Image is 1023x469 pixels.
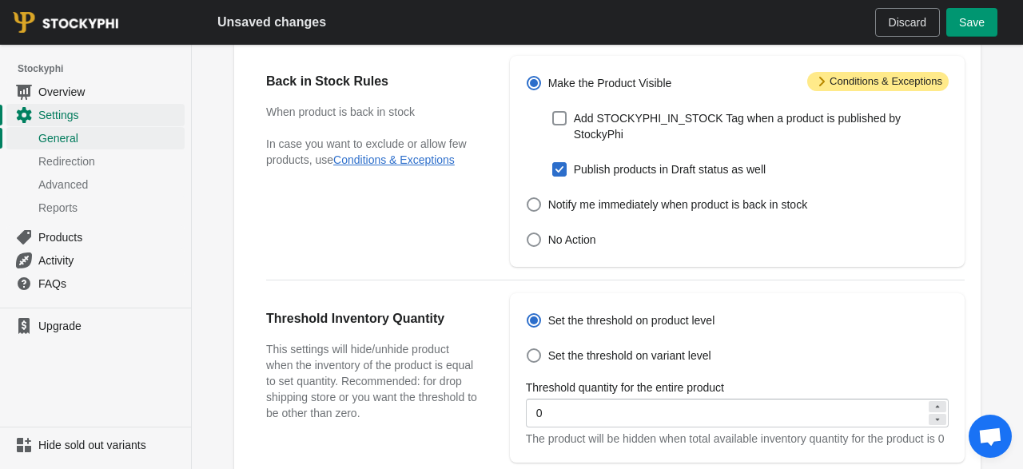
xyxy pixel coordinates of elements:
[38,200,181,216] span: Reports
[266,104,478,120] h3: When product is back in stock
[38,107,181,123] span: Settings
[266,309,478,328] h2: Threshold Inventory Quantity
[6,126,185,149] a: General
[548,197,807,213] span: Notify me immediately when product is back in stock
[38,84,181,100] span: Overview
[266,341,478,421] h3: This settings will hide/unhide product when the inventory of the product is equal to set quantity...
[548,348,711,364] span: Set the threshold on variant level
[217,13,326,32] h2: Unsaved changes
[574,161,766,177] span: Publish products in Draft status as well
[266,72,478,91] h2: Back in Stock Rules
[38,229,181,245] span: Products
[875,8,940,37] button: Discard
[38,153,181,169] span: Redirection
[38,130,181,146] span: General
[333,153,455,166] button: Conditions & Exceptions
[6,315,185,337] a: Upgrade
[6,225,185,248] a: Products
[266,136,478,168] p: In case you want to exclude or allow few products, use
[526,380,724,395] label: Threshold quantity for the entire product
[38,252,181,268] span: Activity
[6,103,185,126] a: Settings
[38,437,181,453] span: Hide sold out variants
[548,312,715,328] span: Set the threshold on product level
[6,196,185,219] a: Reports
[6,434,185,456] a: Hide sold out variants
[889,16,926,29] span: Discard
[38,177,181,193] span: Advanced
[38,276,181,292] span: FAQs
[526,431,949,447] div: The product will be hidden when total available inventory quantity for the product is 0
[18,61,191,77] span: Stockyphi
[548,232,596,248] span: No Action
[6,272,185,295] a: FAQs
[548,75,672,91] span: Make the Product Visible
[6,248,185,272] a: Activity
[6,149,185,173] a: Redirection
[969,415,1012,458] div: Open chat
[38,318,181,334] span: Upgrade
[6,80,185,103] a: Overview
[574,110,949,142] span: Add STOCKYPHI_IN_STOCK Tag when a product is published by StockyPhi
[6,173,185,196] a: Advanced
[959,16,985,29] span: Save
[807,72,949,91] span: Conditions & Exceptions
[946,8,997,37] button: Save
